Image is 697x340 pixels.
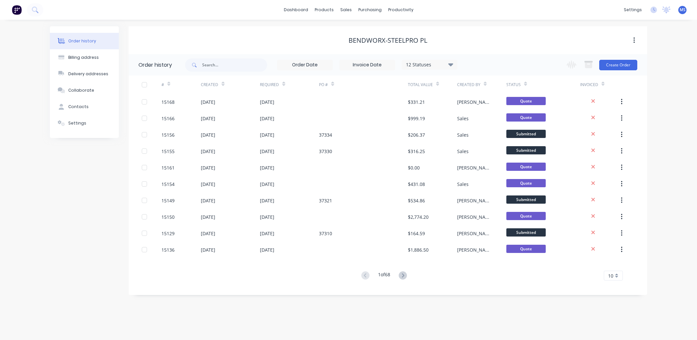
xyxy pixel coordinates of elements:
div: $999.19 [408,115,425,122]
span: Quote [506,113,546,122]
div: Invoiced [580,76,620,94]
span: Quote [506,245,546,253]
div: productivity [385,5,417,15]
div: products [311,5,337,15]
div: Sales [457,148,469,155]
div: $164.59 [408,230,425,237]
div: [DATE] [260,148,274,155]
button: Collaborate [50,82,119,99]
div: 15154 [161,181,175,188]
div: Order history [68,38,96,44]
div: [DATE] [201,214,215,220]
div: 15155 [161,148,175,155]
div: 15150 [161,214,175,220]
div: Billing address [68,55,99,60]
div: 37321 [319,197,332,204]
span: Submitted [506,228,546,237]
span: Submitted [506,146,546,154]
div: Required [260,82,279,88]
div: Bendworx-Steelpro PL [348,36,427,44]
div: PO # [319,76,408,94]
span: Quote [506,179,546,187]
div: [DATE] [260,246,274,253]
input: Invoice Date [340,60,395,70]
div: [DATE] [201,148,215,155]
div: Sales [457,131,469,138]
div: Sales [457,115,469,122]
span: Quote [506,163,546,171]
div: Status [506,82,521,88]
button: Order history [50,33,119,49]
div: $1,886.50 [408,246,429,253]
div: [DATE] [201,131,215,138]
div: Total Value [408,76,457,94]
div: Created By [457,82,480,88]
span: 10 [608,272,613,279]
div: [DATE] [201,181,215,188]
span: Quote [506,97,546,105]
div: purchasing [355,5,385,15]
div: Created [201,76,260,94]
div: 37310 [319,230,332,237]
div: [PERSON_NAME] [457,230,493,237]
div: 12 Statuses [402,61,457,68]
div: [DATE] [201,197,215,204]
div: [DATE] [260,214,274,220]
button: Contacts [50,99,119,115]
div: $316.25 [408,148,425,155]
div: [PERSON_NAME] [457,214,493,220]
div: [DATE] [260,115,274,122]
div: [DATE] [201,115,215,122]
div: [DATE] [260,230,274,237]
div: [PERSON_NAME] [457,246,493,253]
div: [DATE] [260,197,274,204]
div: Order history [138,61,172,69]
div: $206.37 [408,131,425,138]
div: 15161 [161,164,175,171]
button: Delivery addresses [50,66,119,82]
div: # [161,76,201,94]
div: $431.08 [408,181,425,188]
div: [DATE] [201,99,215,105]
div: PO # [319,82,328,88]
a: dashboard [281,5,311,15]
div: Contacts [68,104,89,110]
div: Sales [457,181,469,188]
div: 15166 [161,115,175,122]
div: [DATE] [201,230,215,237]
div: 15129 [161,230,175,237]
div: Created [201,82,218,88]
span: MS [680,7,686,13]
div: $331.21 [408,99,425,105]
div: 15149 [161,197,175,204]
div: 15136 [161,246,175,253]
div: Settings [68,120,86,126]
div: sales [337,5,355,15]
div: [DATE] [260,181,274,188]
div: Created By [457,76,506,94]
input: Order Date [277,60,332,70]
div: 37330 [319,148,332,155]
div: Invoiced [580,82,598,88]
div: Total Value [408,82,433,88]
div: Collaborate [68,87,94,93]
div: $534.86 [408,197,425,204]
div: [PERSON_NAME] [457,99,493,105]
img: Factory [12,5,22,15]
div: Required [260,76,319,94]
div: [DATE] [260,131,274,138]
div: [DATE] [201,246,215,253]
button: Settings [50,115,119,131]
div: [DATE] [260,99,274,105]
input: Search... [202,58,267,72]
div: [PERSON_NAME] [457,164,493,171]
div: [DATE] [201,164,215,171]
div: $0.00 [408,164,420,171]
div: Status [506,76,580,94]
div: settings [621,5,645,15]
div: [DATE] [260,164,274,171]
span: Submitted [506,130,546,138]
div: 15156 [161,131,175,138]
button: Create Order [599,60,637,70]
div: 15168 [161,99,175,105]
